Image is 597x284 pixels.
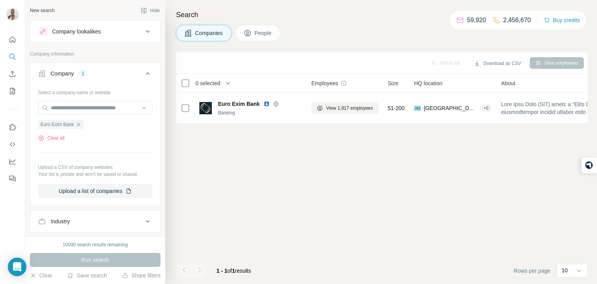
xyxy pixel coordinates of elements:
[264,101,270,107] img: LinkedIn logo
[38,135,65,142] button: Clear all
[503,16,531,25] p: 2,456,670
[388,104,405,112] span: 51-200
[6,67,19,81] button: Enrich CSV
[467,16,486,25] p: 59,920
[6,154,19,168] button: Dashboard
[514,267,550,275] span: Rows per page
[30,64,160,86] button: Company1
[6,33,19,47] button: Quick start
[326,105,373,112] span: View 1,817 employees
[388,79,398,87] span: Size
[562,266,568,274] p: 10
[216,268,227,274] span: 1 - 1
[6,120,19,134] button: Use Surfe on LinkedIn
[480,105,492,112] div: + 6
[79,70,87,77] div: 1
[135,5,165,16] button: Hide
[6,84,19,98] button: My lists
[311,102,379,114] button: View 1,817 employees
[216,268,251,274] span: results
[30,51,161,58] p: Company information
[424,104,477,112] span: [GEOGRAPHIC_DATA][DATE][PERSON_NAME][GEOGRAPHIC_DATA], [GEOGRAPHIC_DATA],
[199,102,212,114] img: Logo of Euro Exim Bank
[40,121,74,128] span: Euro Exim Bank
[227,268,232,274] span: of
[122,272,161,279] button: Share filters
[255,29,272,37] span: People
[195,29,223,37] span: Companies
[30,212,160,231] button: Industry
[38,86,152,96] div: Select a company name or website
[63,241,127,248] div: 10000 search results remaining
[414,79,442,87] span: HQ location
[232,268,235,274] span: 1
[218,100,260,108] span: Euro Exim Bank
[311,79,338,87] span: Employees
[30,272,52,279] button: Clear
[52,28,101,35] div: Company lookalikes
[544,15,580,26] button: Buy credits
[38,171,152,178] p: Your list is private and won't be saved or shared.
[38,184,152,198] button: Upload a list of companies
[30,22,160,41] button: Company lookalikes
[468,58,526,69] button: Download as CSV
[67,272,107,279] button: Save search
[6,137,19,151] button: Use Surfe API
[38,164,152,171] p: Upload a CSV of company websites.
[414,104,421,112] span: 🇱🇨
[8,258,26,276] div: Open Intercom Messenger
[51,70,74,77] div: Company
[501,79,515,87] span: About
[196,79,220,87] span: 0 selected
[218,109,302,116] div: Banking
[51,217,70,225] div: Industry
[176,9,588,20] h4: Search
[6,50,19,64] button: Search
[30,7,54,14] div: New search
[6,172,19,186] button: Feedback
[6,8,19,20] img: Avatar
